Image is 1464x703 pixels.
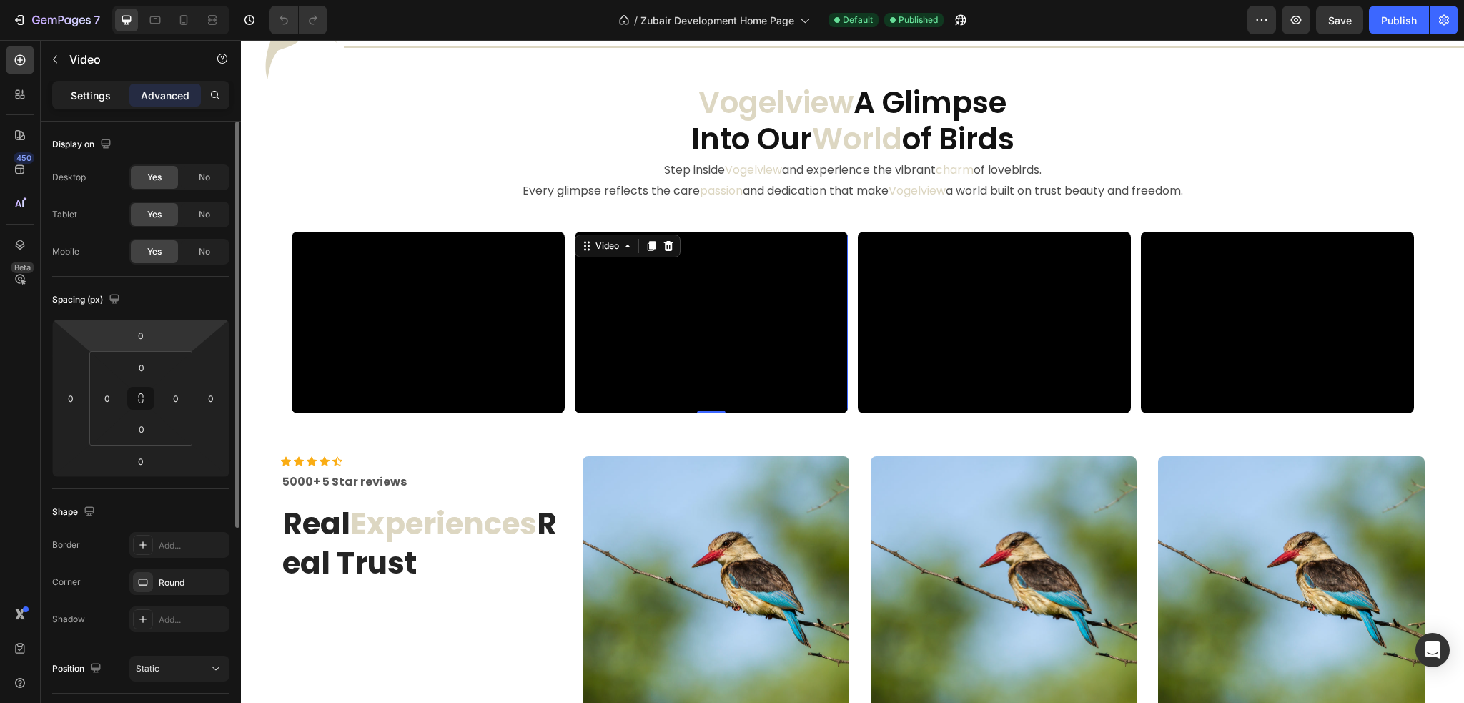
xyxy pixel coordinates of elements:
button: Static [129,656,229,682]
div: Position [52,659,104,679]
div: Mobile [52,245,79,258]
p: Video [69,51,191,68]
span: Default [843,14,873,26]
div: Shadow [52,613,85,626]
div: Add... [159,614,226,626]
div: Desktop [52,171,86,184]
span: Zubair Development Home Page [640,13,794,28]
span: charm [695,122,733,138]
span: Static [136,663,159,674]
div: Beta [11,262,34,273]
button: Publish [1369,6,1429,34]
div: Open Intercom Messenger [1415,633,1450,667]
span: Yes [147,171,162,184]
span: No [199,208,210,221]
img: Alt Image [342,416,608,683]
span: No [199,245,210,258]
input: 0 [127,451,155,472]
span: Yes [147,245,162,258]
input: 0 [200,388,222,409]
div: Add... [159,539,226,552]
span: Experiences [109,463,296,505]
div: Publish [1381,13,1417,28]
div: Undo/Redo [269,6,327,34]
p: 7 [94,11,100,29]
span: Vogelview [484,122,541,138]
p: Step inside and experience the vibrant of lovebirds. [52,120,1172,141]
input: 0 [127,325,155,346]
img: Alt Image [917,416,1184,683]
div: Tablet [52,208,77,221]
h2: Real Real Trust [40,463,321,544]
span: World [571,78,661,120]
div: Display on [52,135,114,154]
input: 0px [127,357,156,378]
div: 450 [14,152,34,164]
span: Vogelview [648,142,705,159]
p: Every glimpse reflects the care and dedication that make a world built on trust beauty and freedom. [52,141,1172,162]
div: Round [159,576,226,589]
input: 0px [165,388,187,409]
span: Yes [147,208,162,221]
video: Video [617,192,890,374]
video: Video [334,192,607,374]
button: Save [1316,6,1363,34]
div: Spacing (px) [52,290,123,310]
span: Published [899,14,938,26]
p: Advanced [141,88,189,103]
input: 0px [127,418,156,440]
video: Video [51,192,324,374]
div: Video [352,200,381,212]
p: Settings [71,88,111,103]
div: Shape [52,503,98,522]
div: Border [52,539,80,551]
input: 0px [97,388,118,409]
video: Video [900,192,1173,374]
span: / [634,13,638,28]
p: 5000+ 5 Star reviews [41,433,320,451]
button: 7 [6,6,107,34]
input: 0 [60,388,81,409]
img: Alt Image [630,416,896,683]
span: passion [459,142,502,159]
iframe: To enrich screen reader interactions, please activate Accessibility in Grammarly extension settings [241,40,1464,703]
div: Corner [52,576,81,589]
span: Save [1328,14,1352,26]
span: Vogelview [457,41,613,84]
span: No [199,171,210,184]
